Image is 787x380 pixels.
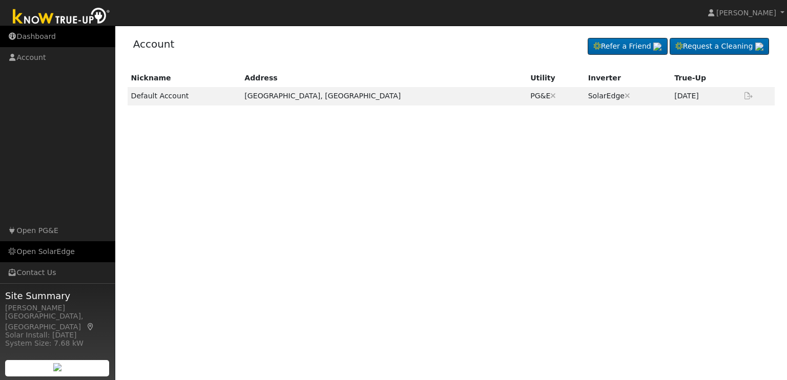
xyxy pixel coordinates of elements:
[671,87,739,105] td: [DATE]
[128,87,241,105] td: Default Account
[653,43,661,51] img: retrieve
[5,289,110,303] span: Site Summary
[8,6,115,29] img: Know True-Up
[53,363,61,371] img: retrieve
[716,9,776,17] span: [PERSON_NAME]
[674,73,735,83] div: True-Up
[131,73,238,83] div: Nickname
[625,92,630,100] a: Disconnect
[5,330,110,341] div: Solar Install: [DATE]
[585,87,671,105] td: SolarEdge
[742,92,755,100] a: Export Interval Data
[527,87,585,105] td: PG&E
[244,73,523,83] div: Address
[5,338,110,349] div: System Size: 7.68 kW
[588,73,667,83] div: Inverter
[241,87,527,105] td: [GEOGRAPHIC_DATA], [GEOGRAPHIC_DATA]
[670,38,769,55] a: Request a Cleaning
[5,303,110,313] div: [PERSON_NAME]
[86,323,95,331] a: Map
[530,73,581,83] div: Utility
[5,311,110,332] div: [GEOGRAPHIC_DATA], [GEOGRAPHIC_DATA]
[550,92,556,100] a: Disconnect
[755,43,763,51] img: retrieve
[133,38,175,50] a: Account
[588,38,668,55] a: Refer a Friend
